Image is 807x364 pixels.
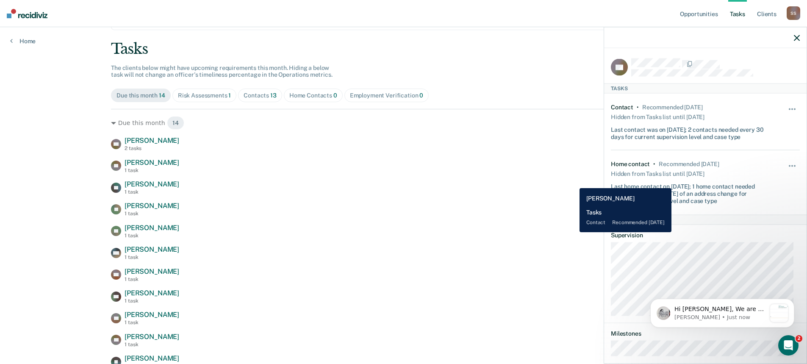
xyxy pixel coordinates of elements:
div: Employment Verification [350,92,424,99]
div: • [653,161,655,168]
span: [PERSON_NAME] [125,311,179,319]
span: [PERSON_NAME] [125,267,179,275]
span: [PERSON_NAME] [125,245,179,253]
span: [PERSON_NAME] [125,158,179,167]
span: 0 [333,92,337,99]
div: Hidden from Tasks list until [DATE] [611,168,704,180]
span: [PERSON_NAME] [125,202,179,210]
div: Last home contact on [DATE]; 1 home contact needed every 30 days OR [DATE] of an address change f... [611,180,768,204]
div: • [637,103,639,111]
div: 1 task [125,342,179,347]
div: Contacts [244,92,277,99]
dt: Supervision [611,231,800,239]
div: Risk Assessments [178,92,231,99]
div: Due this month [111,116,696,130]
iframe: Intercom notifications message [638,282,807,341]
span: 14 [167,116,184,130]
img: Recidiviz [7,9,47,18]
span: [PERSON_NAME] [125,224,179,232]
div: 1 task [125,320,179,325]
div: 1 task [125,276,179,282]
a: Home [10,37,36,45]
span: 13 [270,92,277,99]
span: [PERSON_NAME] [125,136,179,144]
span: [PERSON_NAME] [125,333,179,341]
div: Recommended 2 days ago [642,103,702,111]
div: Contact [611,103,633,111]
iframe: Intercom live chat [778,335,799,356]
div: Client Details [604,214,807,225]
div: 2 tasks [125,145,179,151]
div: 1 task [125,189,179,195]
div: Home contact [611,161,650,168]
div: 1 task [125,167,179,173]
div: Tasks [604,83,807,93]
span: [PERSON_NAME] [125,289,179,297]
div: 1 task [125,298,179,304]
div: S S [787,6,800,20]
div: Home Contacts [289,92,337,99]
span: 0 [419,92,423,99]
dt: Milestones [611,330,800,337]
span: The clients below might have upcoming requirements this month. Hiding a below task will not chang... [111,64,333,78]
span: 2 [796,335,802,342]
div: Tasks [111,40,696,58]
div: 1 task [125,211,179,217]
div: 1 task [125,233,179,239]
span: [PERSON_NAME] [125,354,179,362]
div: Recommended in 16 days [659,161,719,168]
div: Hidden from Tasks list until [DATE] [611,111,704,122]
div: Last contact was on [DATE]; 2 contacts needed every 30 days for current supervision level and cas... [611,122,768,140]
div: Due this month [116,92,165,99]
span: [PERSON_NAME] [125,180,179,188]
div: 1 task [125,254,179,260]
span: 14 [159,92,165,99]
span: 1 [228,92,231,99]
